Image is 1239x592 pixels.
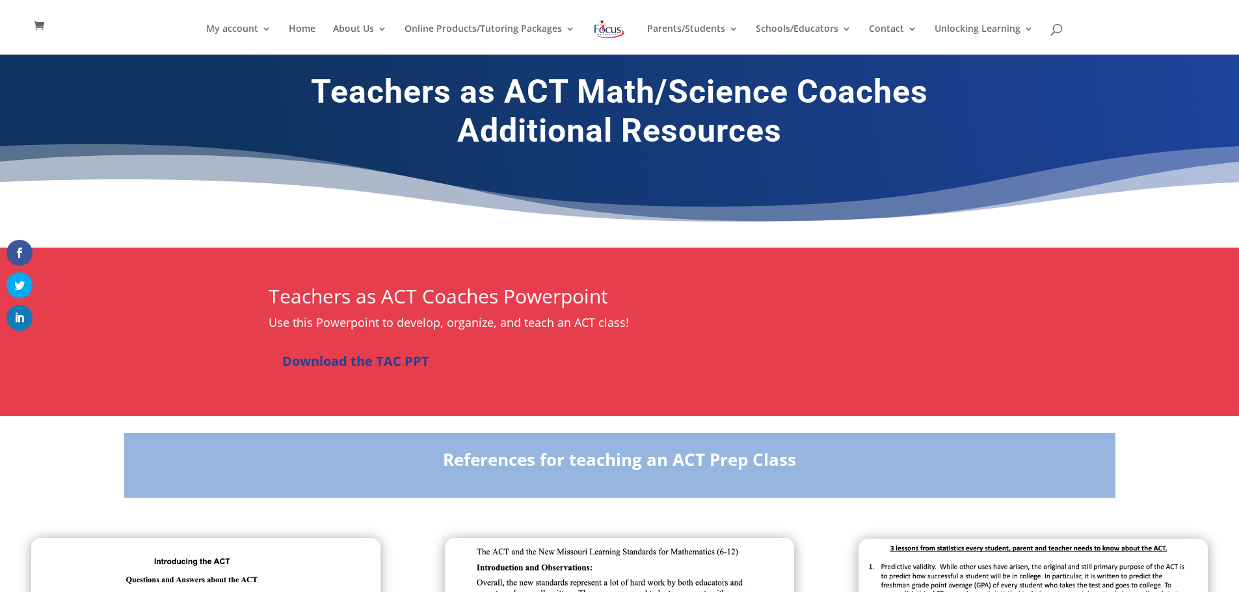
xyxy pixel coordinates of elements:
a: Online Products/Tutoring Packages [405,24,575,55]
h1: Teachers as ACT Coaches Powerpoint [269,287,965,313]
strong: References for teaching an ACT Prep Class [443,448,796,471]
a: Parents/Students [647,24,738,55]
a: Unlocking Learning [935,24,1033,55]
a: About Us [333,24,387,55]
a: Contact [869,24,917,55]
a: Home [289,24,315,55]
a: Schools/Educators [756,24,851,55]
a: My account [206,24,271,55]
img: Focus on Learning [593,18,626,41]
h1: Teachers as ACT Math/Science Coaches Additional Resources [269,72,971,157]
p: Use this Powerpoint to develop, organize, and teach an ACT class! [269,313,965,333]
a: Download the TAC PPT [269,346,443,377]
